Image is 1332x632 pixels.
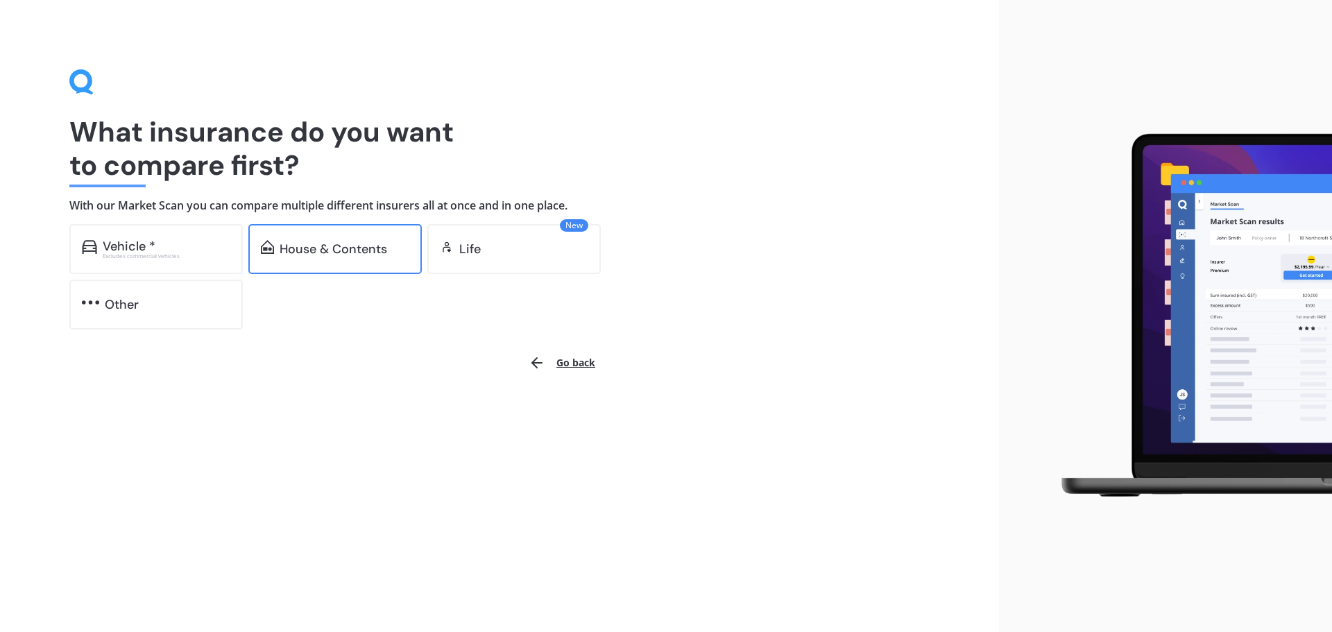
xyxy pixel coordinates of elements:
h1: What insurance do you want to compare first? [69,115,930,182]
div: Life [459,242,481,256]
div: Other [105,298,139,311]
div: Excludes commercial vehicles [103,253,230,259]
img: laptop.webp [1041,126,1332,507]
div: Vehicle * [103,239,155,253]
img: car.f15378c7a67c060ca3f3.svg [82,240,97,254]
img: home-and-contents.b802091223b8502ef2dd.svg [261,240,274,254]
button: Go back [520,346,604,379]
span: New [560,219,588,232]
h4: With our Market Scan you can compare multiple different insurers all at once and in one place. [69,198,930,213]
img: other.81dba5aafe580aa69f38.svg [82,296,99,309]
div: House & Contents [280,242,387,256]
img: life.f720d6a2d7cdcd3ad642.svg [440,240,454,254]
